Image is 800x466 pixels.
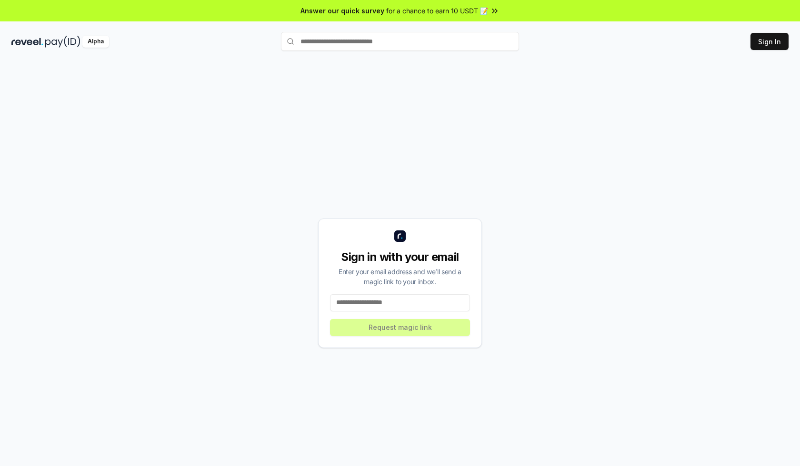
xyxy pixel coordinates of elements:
[330,267,470,287] div: Enter your email address and we’ll send a magic link to your inbox.
[330,249,470,265] div: Sign in with your email
[750,33,789,50] button: Sign In
[394,230,406,242] img: logo_small
[386,6,488,16] span: for a chance to earn 10 USDT 📝
[45,36,80,48] img: pay_id
[11,36,43,48] img: reveel_dark
[300,6,384,16] span: Answer our quick survey
[82,36,109,48] div: Alpha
